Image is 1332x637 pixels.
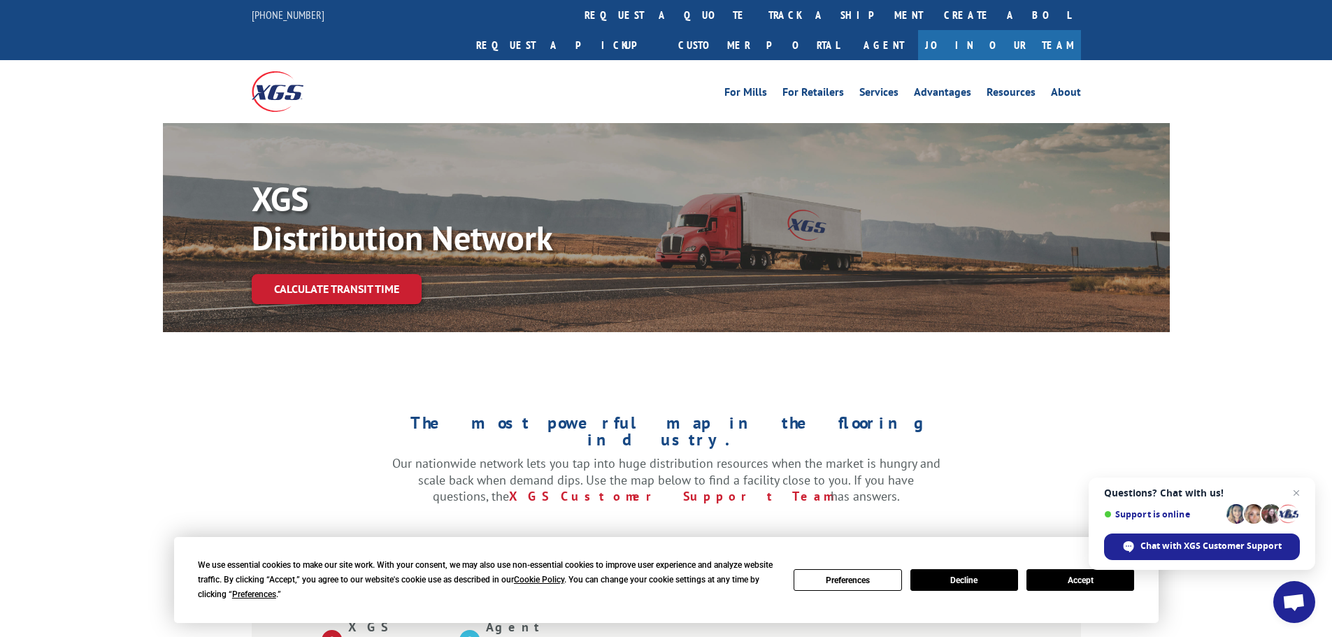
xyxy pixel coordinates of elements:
[1051,87,1081,102] a: About
[1288,485,1305,501] span: Close chat
[1104,509,1222,520] span: Support is online
[232,589,276,599] span: Preferences
[850,30,918,60] a: Agent
[914,87,971,102] a: Advantages
[1026,569,1134,591] button: Accept
[1140,540,1282,552] span: Chat with XGS Customer Support
[794,569,901,591] button: Preferences
[782,87,844,102] a: For Retailers
[252,8,324,22] a: [PHONE_NUMBER]
[724,87,767,102] a: For Mills
[918,30,1081,60] a: Join Our Team
[514,575,564,585] span: Cookie Policy
[668,30,850,60] a: Customer Portal
[1104,487,1300,499] span: Questions? Chat with us!
[198,558,777,602] div: We use essential cookies to make our site work. With your consent, we may also use non-essential ...
[252,274,422,304] a: Calculate transit time
[174,537,1159,623] div: Cookie Consent Prompt
[252,179,671,257] p: XGS Distribution Network
[987,87,1036,102] a: Resources
[910,569,1018,591] button: Decline
[509,488,831,504] a: XGS Customer Support Team
[392,415,940,455] h1: The most powerful map in the flooring industry.
[1104,534,1300,560] div: Chat with XGS Customer Support
[466,30,668,60] a: Request a pickup
[859,87,898,102] a: Services
[1273,581,1315,623] div: Open chat
[392,455,940,505] p: Our nationwide network lets you tap into huge distribution resources when the market is hungry an...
